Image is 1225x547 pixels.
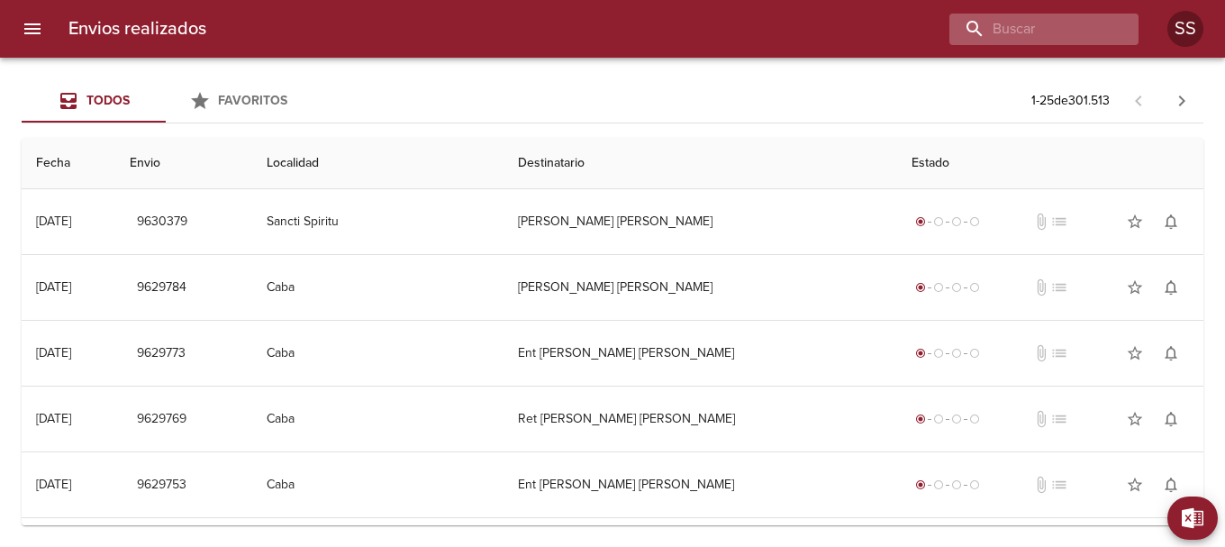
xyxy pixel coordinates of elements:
[1117,335,1153,371] button: Agregar a favoritos
[36,411,71,426] div: [DATE]
[1050,344,1068,362] span: No tiene pedido asociado
[912,213,984,231] div: Generado
[969,348,980,359] span: radio_button_unchecked
[1032,344,1050,362] span: No tiene documentos adjuntos
[915,479,926,490] span: radio_button_checked
[1117,204,1153,240] button: Agregar a favoritos
[1126,213,1144,231] span: star_border
[11,7,54,50] button: menu
[969,479,980,490] span: radio_button_unchecked
[22,138,115,189] th: Fecha
[1162,213,1180,231] span: notifications_none
[933,348,944,359] span: radio_button_unchecked
[1153,335,1189,371] button: Activar notificaciones
[1153,401,1189,437] button: Activar notificaciones
[1153,467,1189,503] button: Activar notificaciones
[252,138,504,189] th: Localidad
[915,216,926,227] span: radio_button_checked
[36,345,71,360] div: [DATE]
[1031,92,1110,110] p: 1 - 25 de 301.513
[68,14,206,43] h6: Envios realizados
[137,277,186,299] span: 9629784
[933,216,944,227] span: radio_button_unchecked
[1153,269,1189,305] button: Activar notificaciones
[36,279,71,295] div: [DATE]
[137,342,186,365] span: 9629773
[1117,91,1160,109] span: Pagina anterior
[86,93,130,108] span: Todos
[1050,278,1068,296] span: No tiene pedido asociado
[130,205,195,239] button: 9630379
[22,79,310,123] div: Tabs Envios
[1050,476,1068,494] span: No tiene pedido asociado
[504,387,897,451] td: Ret [PERSON_NAME] [PERSON_NAME]
[1032,278,1050,296] span: No tiene documentos adjuntos
[951,414,962,424] span: radio_button_unchecked
[252,387,504,451] td: Caba
[951,282,962,293] span: radio_button_unchecked
[951,348,962,359] span: radio_button_unchecked
[218,93,287,108] span: Favoritos
[1162,410,1180,428] span: notifications_none
[252,255,504,320] td: Caba
[252,321,504,386] td: Caba
[915,414,926,424] span: radio_button_checked
[1117,467,1153,503] button: Agregar a favoritos
[933,479,944,490] span: radio_button_unchecked
[1167,11,1203,47] div: SS
[115,138,252,189] th: Envio
[949,14,1108,45] input: buscar
[130,469,194,502] button: 9629753
[137,474,186,497] span: 9629753
[1160,79,1203,123] span: Pagina siguiente
[1162,476,1180,494] span: notifications_none
[504,452,897,517] td: Ent [PERSON_NAME] [PERSON_NAME]
[969,414,980,424] span: radio_button_unchecked
[1117,269,1153,305] button: Agregar a favoritos
[252,452,504,517] td: Caba
[897,138,1203,189] th: Estado
[36,214,71,229] div: [DATE]
[1117,401,1153,437] button: Agregar a favoritos
[969,282,980,293] span: radio_button_unchecked
[130,337,193,370] button: 9629773
[969,216,980,227] span: radio_button_unchecked
[1153,204,1189,240] button: Activar notificaciones
[504,189,897,254] td: [PERSON_NAME] [PERSON_NAME]
[504,138,897,189] th: Destinatario
[1126,278,1144,296] span: star_border
[1032,410,1050,428] span: No tiene documentos adjuntos
[933,282,944,293] span: radio_button_unchecked
[1126,410,1144,428] span: star_border
[1126,344,1144,362] span: star_border
[912,476,984,494] div: Generado
[1162,344,1180,362] span: notifications_none
[915,348,926,359] span: radio_button_checked
[912,278,984,296] div: Generado
[1126,476,1144,494] span: star_border
[130,403,194,436] button: 9629769
[912,344,984,362] div: Generado
[1050,213,1068,231] span: No tiene pedido asociado
[1032,476,1050,494] span: No tiene documentos adjuntos
[137,211,187,233] span: 9630379
[252,189,504,254] td: Sancti Spiritu
[130,271,194,305] button: 9629784
[36,477,71,492] div: [DATE]
[1162,278,1180,296] span: notifications_none
[951,479,962,490] span: radio_button_unchecked
[504,255,897,320] td: [PERSON_NAME] [PERSON_NAME]
[912,410,984,428] div: Generado
[1167,497,1218,540] button: Exportar Excel
[933,414,944,424] span: radio_button_unchecked
[137,408,186,431] span: 9629769
[1050,410,1068,428] span: No tiene pedido asociado
[951,216,962,227] span: radio_button_unchecked
[504,321,897,386] td: Ent [PERSON_NAME] [PERSON_NAME]
[915,282,926,293] span: radio_button_checked
[1032,213,1050,231] span: No tiene documentos adjuntos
